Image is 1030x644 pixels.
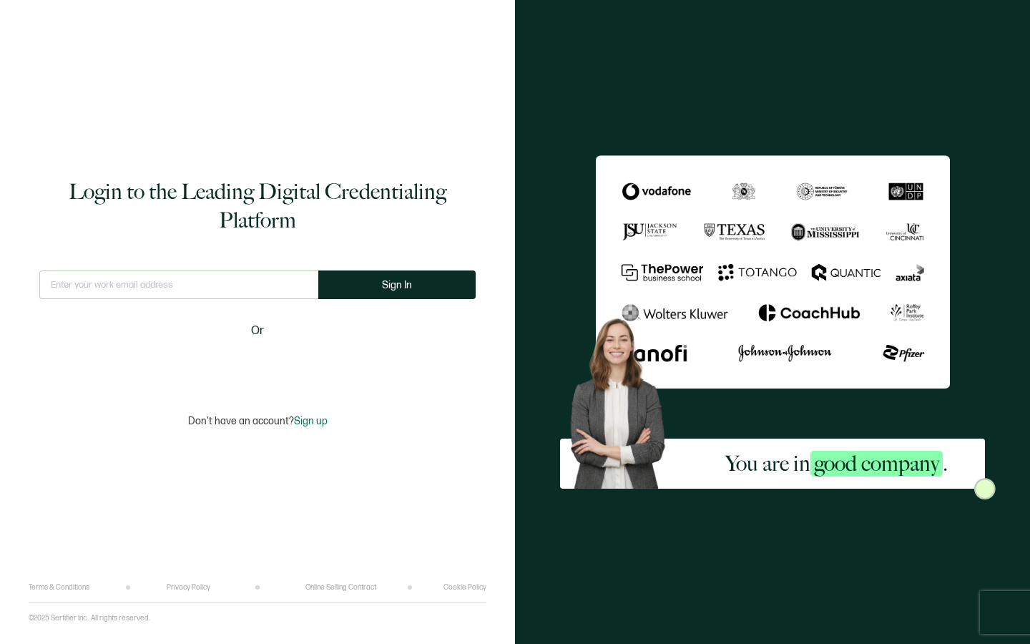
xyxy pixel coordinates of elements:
[443,583,486,592] a: Cookie Policy
[188,415,328,427] p: Don't have an account?
[596,155,950,389] img: Sertifier Login - You are in <span class="strong-h">good company</span>.
[974,478,996,499] img: Sertifier Login
[39,270,318,299] input: Enter your work email address
[167,583,210,592] a: Privacy Policy
[560,310,687,489] img: Sertifier Login - You are in <span class="strong-h">good company</span>. Hero
[39,177,476,235] h1: Login to the Leading Digital Credentialing Platform
[294,415,328,427] span: Sign up
[251,322,264,340] span: Or
[382,280,412,291] span: Sign In
[810,451,943,477] span: good company
[958,575,1030,644] iframe: Chat Widget
[168,349,347,381] iframe: Sign in with Google Button
[725,449,948,478] h2: You are in .
[318,270,476,299] button: Sign In
[29,583,89,592] a: Terms & Conditions
[305,583,376,592] a: Online Selling Contract
[29,614,150,623] p: ©2025 Sertifier Inc.. All rights reserved.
